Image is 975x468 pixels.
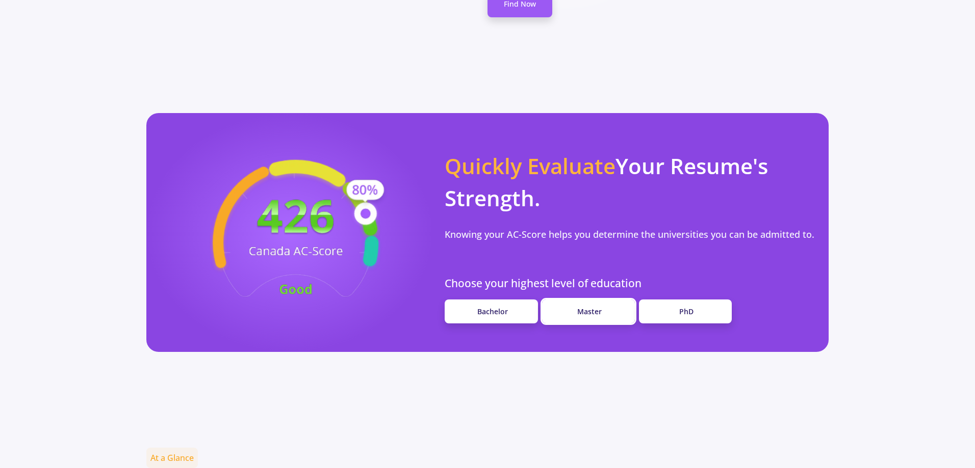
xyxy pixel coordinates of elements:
span: Master [577,307,602,316]
img: acscore [173,144,418,321]
a: Master [542,299,635,323]
span: Bachelor [477,307,508,316]
span: Quickly Evaluate [445,151,615,180]
p: Knowing your AC-Score helps you determine the universities you can be admitted to. [445,226,814,242]
span: PhD [679,307,694,316]
p: Choose your highest level of education [445,276,816,292]
span: At a Glance [146,448,198,468]
a: Bachelor [445,299,537,323]
a: PhD [639,299,732,323]
p: Your Resume's Strength. [445,150,816,214]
